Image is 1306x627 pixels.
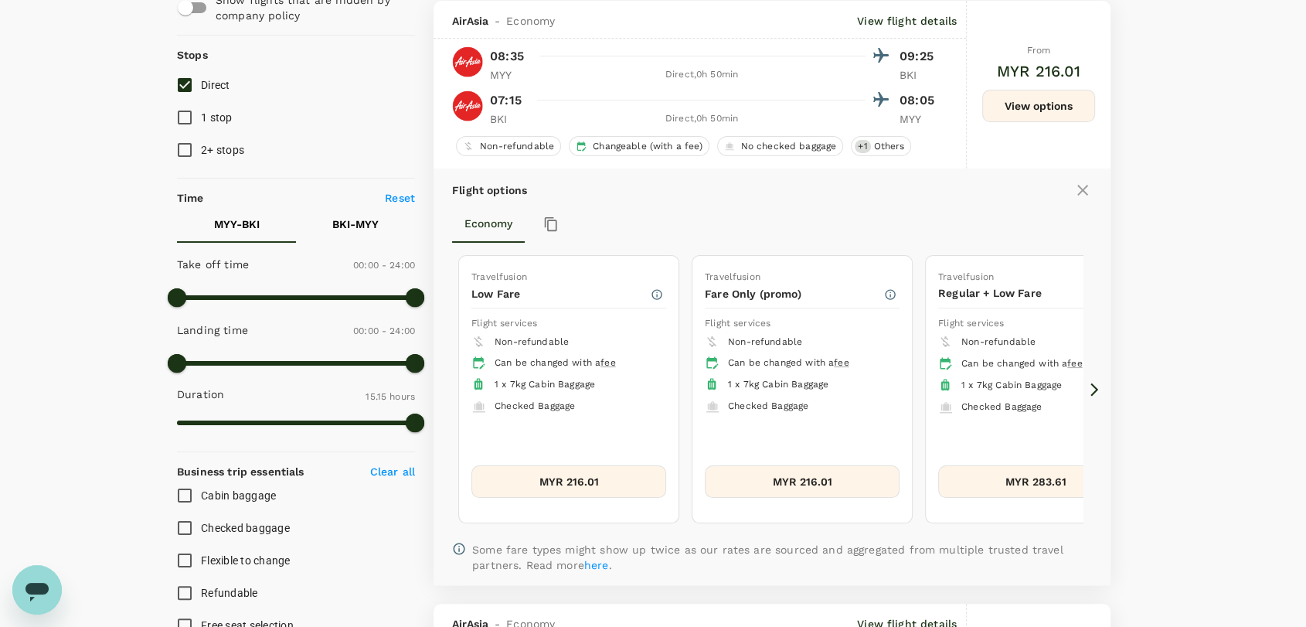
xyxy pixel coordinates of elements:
[938,465,1133,498] button: MYR 283.61
[495,379,595,390] span: 1 x 7kg Cabin Baggage
[474,140,560,153] span: Non-refundable
[538,67,866,83] div: Direct , 0h 50min
[851,136,911,156] div: +1Others
[705,286,883,302] p: Fare Only (promo)
[834,357,849,368] span: fee
[868,140,911,153] span: Others
[471,271,527,282] span: Travelfusion
[201,144,244,156] span: 2+ stops
[900,111,938,127] p: MYY
[900,47,938,66] p: 09:25
[177,49,208,61] strong: Stops
[366,391,415,402] span: 15.15 hours
[488,13,506,29] span: -
[214,216,260,232] p: MYY - BKI
[201,79,230,91] span: Direct
[705,271,760,282] span: Travelfusion
[569,136,709,156] div: Changeable (with a fee)
[452,90,483,121] img: AK
[490,67,529,83] p: MYY
[452,46,483,77] img: AK
[705,318,770,329] span: Flight services
[1027,45,1051,56] span: From
[938,271,994,282] span: Travelfusion
[490,91,522,110] p: 07:15
[471,286,650,302] p: Low Fare
[177,322,248,338] p: Landing time
[353,260,415,271] span: 00:00 - 24:00
[370,464,415,479] p: Clear all
[177,387,224,402] p: Duration
[12,565,62,615] iframe: Button to launch messaging window
[728,356,887,371] div: Can be changed with a
[717,136,844,156] div: No checked baggage
[495,336,569,347] span: Non-refundable
[600,357,615,368] span: fee
[997,59,1081,83] h6: MYR 216.01
[938,318,1004,329] span: Flight services
[472,542,1092,573] p: Some fare types might show up twice as our rates are sourced and aggregated from multiple trusted...
[495,356,654,371] div: Can be changed with a
[900,91,938,110] p: 08:05
[705,465,900,498] button: MYR 216.01
[452,182,527,198] p: Flight options
[177,465,304,478] strong: Business trip essentials
[201,554,291,567] span: Flexible to change
[728,379,828,390] span: 1 x 7kg Cabin Baggage
[471,318,537,329] span: Flight services
[506,13,555,29] span: Economy
[490,111,529,127] p: BKI
[495,400,575,411] span: Checked Baggage
[961,380,1062,390] span: 1 x 7kg Cabin Baggage
[961,356,1121,372] div: Can be changed with a
[456,136,561,156] div: Non-refundable
[332,216,379,232] p: BKI - MYY
[201,489,276,502] span: Cabin baggage
[490,47,524,66] p: 08:35
[961,401,1042,412] span: Checked Baggage
[584,559,609,571] a: here
[201,587,258,599] span: Refundable
[982,90,1095,122] button: View options
[177,190,204,206] p: Time
[961,336,1036,347] span: Non-refundable
[452,13,488,29] span: AirAsia
[1067,358,1082,369] span: fee
[855,140,870,153] span: + 1
[857,13,957,29] p: View flight details
[938,285,1117,301] p: Regular + Low Fare
[201,111,233,124] span: 1 stop
[538,111,866,127] div: Direct , 0h 50min
[385,190,415,206] p: Reset
[471,465,666,498] button: MYR 216.01
[587,140,708,153] span: Changeable (with a fee)
[900,67,938,83] p: BKI
[452,206,525,243] button: Economy
[177,257,249,272] p: Take off time
[201,522,290,534] span: Checked baggage
[735,140,843,153] span: No checked baggage
[353,325,415,336] span: 00:00 - 24:00
[728,336,802,347] span: Non-refundable
[728,400,808,411] span: Checked Baggage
